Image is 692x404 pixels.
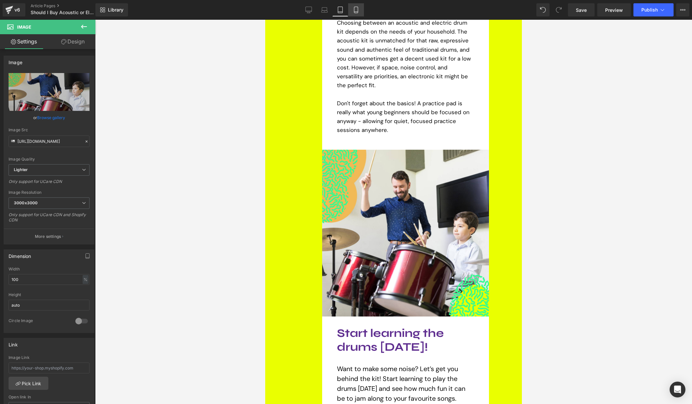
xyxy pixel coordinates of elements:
[9,250,31,259] div: Dimension
[670,382,685,397] div: Open Intercom Messenger
[4,229,94,244] button: More settings
[9,338,18,347] div: Link
[9,274,90,285] input: auto
[9,355,90,360] div: Image Link
[301,3,317,16] a: Desktop
[9,114,90,121] div: or
[9,179,90,189] div: Only support for UCare CDN
[31,3,106,9] a: Article Pages
[605,7,623,13] span: Preview
[676,3,689,16] button: More
[95,3,128,16] a: New Library
[3,3,25,16] a: v6
[9,136,90,147] input: Link
[31,10,94,15] span: Should I Buy Acoustic or Electronic Drums?
[597,3,631,16] a: Preview
[9,190,90,195] div: Image Resolution
[35,234,61,240] p: More settings
[72,345,200,383] span: Want to make some noise? Let’s get you behind the kit! Start learning to play the drums [DATE] an...
[17,24,31,30] span: Image
[9,377,48,390] a: Pick Link
[9,300,90,311] input: auto
[9,267,90,271] div: Width
[552,3,565,16] button: Redo
[317,3,332,16] a: Laptop
[536,3,550,16] button: Undo
[9,157,90,162] div: Image Quality
[9,292,90,297] div: Height
[9,318,69,325] div: Circle Image
[348,3,364,16] a: Mobile
[49,34,97,49] a: Design
[9,128,90,132] div: Image Src
[332,3,348,16] a: Tablet
[9,395,90,399] div: Open link In
[108,7,123,13] span: Library
[9,56,22,65] div: Image
[14,200,38,205] b: 3000x3000
[633,3,674,16] button: Publish
[83,275,89,284] div: %
[641,7,658,13] span: Publish
[14,167,28,172] b: Lighter
[37,112,65,123] a: Browse gallery
[72,79,209,115] p: Don't forget about the basics! A practice pad is really what young beginners should be focused on...
[72,307,209,334] h1: Start learning the drums [DATE]!
[13,6,21,14] div: v6
[576,7,587,13] span: Save
[9,363,90,373] input: https://your-shop.myshopify.com
[9,212,90,227] div: Only support for UCare CDN and Shopify CDN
